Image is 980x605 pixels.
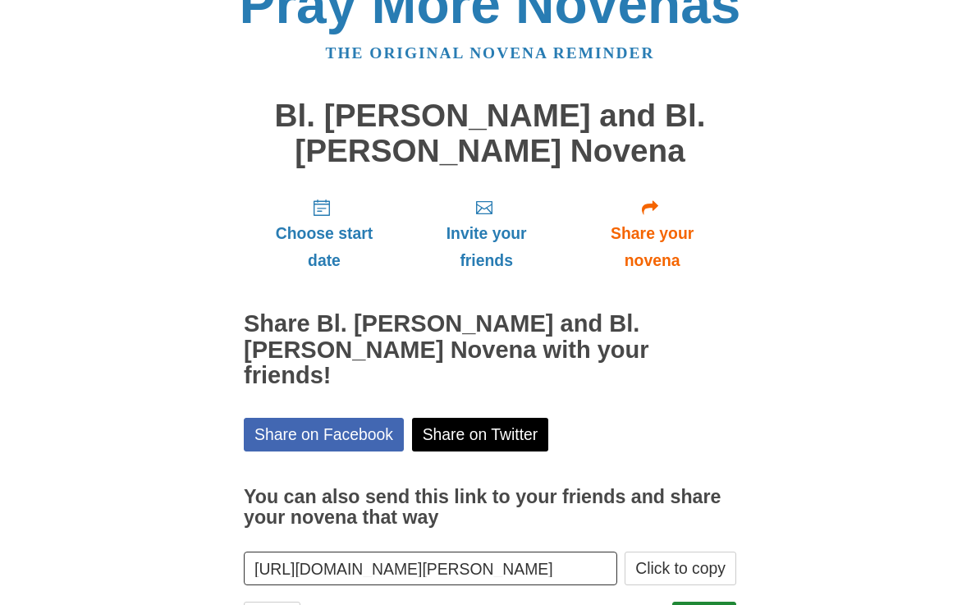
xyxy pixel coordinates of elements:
span: Share your novena [584,220,720,274]
a: The original novena reminder [326,44,655,62]
span: Invite your friends [421,220,552,274]
h3: You can also send this link to your friends and share your novena that way [244,487,736,529]
a: Invite your friends [405,185,568,282]
a: Share on Twitter [412,418,549,451]
a: Choose start date [244,185,405,282]
span: Choose start date [260,220,388,274]
a: Share on Facebook [244,418,404,451]
button: Click to copy [625,552,736,585]
h2: Share Bl. [PERSON_NAME] and Bl. [PERSON_NAME] Novena with your friends! [244,311,736,390]
h1: Bl. [PERSON_NAME] and Bl. [PERSON_NAME] Novena [244,99,736,168]
a: Share your novena [568,185,736,282]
